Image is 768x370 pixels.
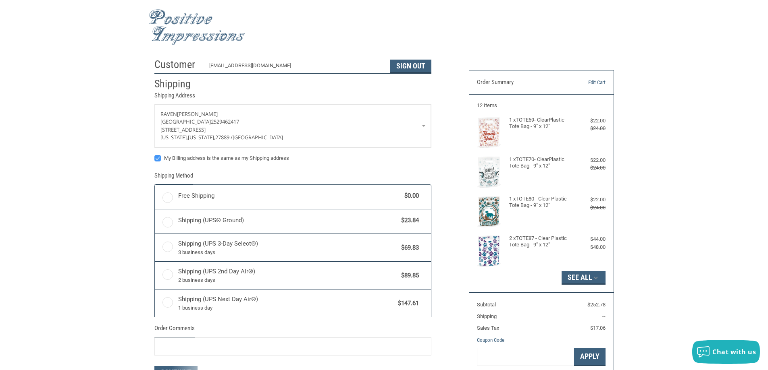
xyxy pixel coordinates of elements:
[509,156,572,169] h4: 1 x TOTE70- ClearPlastic Tote Bag - 9" x 12"
[177,110,218,118] span: [PERSON_NAME]
[477,313,497,319] span: Shipping
[160,126,206,133] span: [STREET_ADDRESS]
[178,239,398,256] span: Shipping (UPS 3-Day Select®)
[564,79,606,87] a: Edit Cart
[178,248,398,256] span: 3 business days
[178,304,394,312] span: 1 business day
[574,348,606,366] button: Apply
[562,271,606,285] button: See All
[509,117,572,130] h4: 1 x TOTE69- ClearPlastic Tote Bag - 9" x 12"
[160,118,211,125] span: [GEOGRAPHIC_DATA]
[155,105,431,147] a: Enter or select a different address
[477,79,564,87] h3: Order Summary
[573,156,606,164] div: $22.00
[573,196,606,204] div: $22.00
[233,134,283,141] span: [GEOGRAPHIC_DATA]
[160,110,177,118] span: Raven
[573,164,606,172] div: $24.00
[154,324,195,337] legend: Order Comments
[602,313,606,319] span: --
[178,191,401,201] span: Free Shipping
[178,216,398,225] span: Shipping (UPS® Ground)
[178,295,394,312] span: Shipping (UPS Next Day Air®)
[390,60,431,73] button: Sign Out
[477,348,574,366] input: Gift Certificate or Coupon Code
[154,77,202,91] h2: Shipping
[398,216,419,225] span: $23.84
[477,325,499,331] span: Sales Tax
[573,235,606,243] div: $44.00
[401,191,419,201] span: $0.00
[477,102,606,109] h3: 12 Items
[573,124,606,132] div: $24.00
[712,347,756,356] span: Chat with us
[398,271,419,280] span: $89.85
[573,243,606,251] div: $48.00
[154,171,193,184] legend: Shipping Method
[692,340,760,364] button: Chat with us
[573,117,606,125] div: $22.00
[590,325,606,331] span: $17.06
[154,58,202,71] h2: Customer
[211,118,239,125] span: 2529462417
[477,337,504,343] a: Coupon Code
[394,299,419,308] span: $147.61
[148,9,245,45] img: Positive Impressions
[154,91,195,104] legend: Shipping Address
[178,276,398,284] span: 2 business days
[587,302,606,308] span: $252.78
[178,267,398,284] span: Shipping (UPS 2nd Day Air®)
[160,134,188,141] span: [US_STATE],
[398,243,419,252] span: $69.83
[209,62,382,73] div: [EMAIL_ADDRESS][DOMAIN_NAME]
[509,196,572,209] h4: 1 x TOTE80 - Clear Plastic Tote Bag - 9" x 12"
[188,134,215,141] span: [US_STATE],
[477,302,496,308] span: Subtotal
[215,134,233,141] span: 27889 /
[573,204,606,212] div: $24.00
[509,235,572,248] h4: 2 x TOTE87 - Clear Plastic Tote Bag - 9" x 12"
[154,155,431,161] label: My Billing address is the same as my Shipping address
